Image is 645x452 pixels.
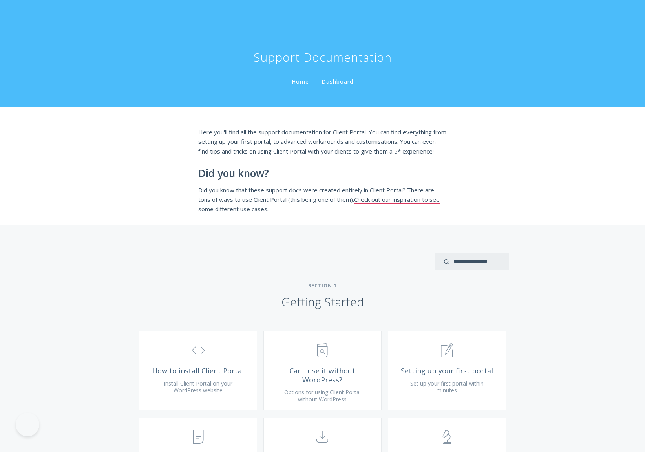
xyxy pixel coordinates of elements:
a: How to install Client Portal Install Client Portal on your WordPress website [139,331,257,410]
h1: Support Documentation [254,49,392,65]
span: Setting up your first portal [400,366,494,375]
span: Can I use it without WordPress? [276,366,369,384]
p: Here you'll find all the support documentation for Client Portal. You can find everything from se... [198,127,447,156]
a: Setting up your first portal Set up your first portal within minutes [388,331,506,410]
span: How to install Client Portal [151,366,245,375]
iframe: Toggle Customer Support [16,413,39,436]
h2: Did you know? [198,168,447,179]
a: Home [290,78,311,85]
a: Can I use it without WordPress? Options for using Client Portal without WordPress [263,331,382,410]
a: Dashboard [320,78,355,86]
span: Options for using Client Portal without WordPress [284,388,361,403]
span: Set up your first portal within minutes [410,380,484,394]
input: search input [435,253,509,270]
span: Install Client Portal on your WordPress website [164,380,232,394]
p: Did you know that these support docs were created entirely in Client Portal? There are tons of wa... [198,185,447,214]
